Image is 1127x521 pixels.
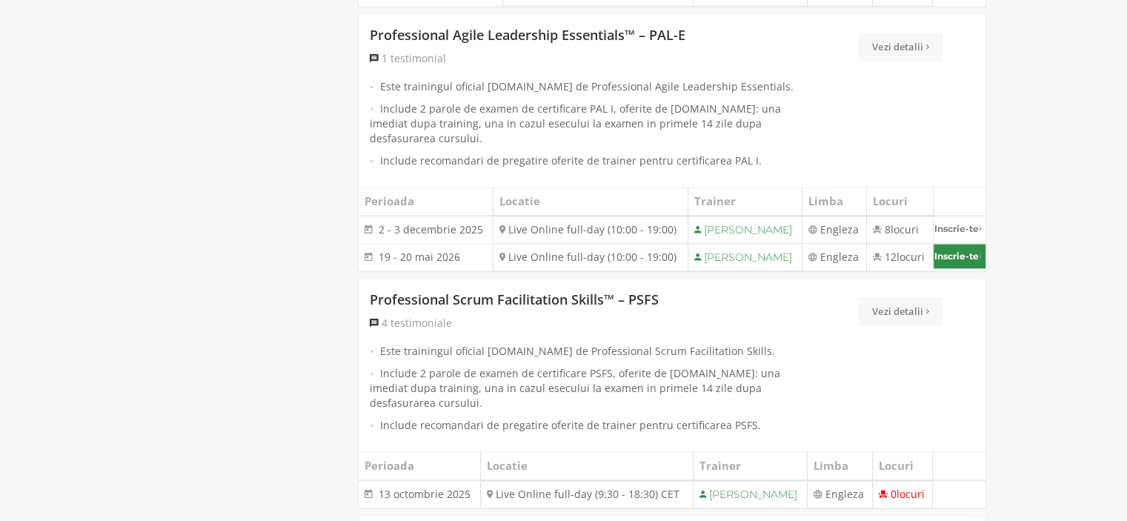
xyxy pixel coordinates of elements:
[858,33,943,61] a: Vezi detalii
[867,216,933,244] td: 8
[493,244,688,271] td: Live Online full-day (10:00 - 19:00)
[872,451,933,480] th: Locuri
[802,216,866,244] td: Engleza
[379,222,483,236] span: 2 - 3 decembrie 2025
[382,51,446,65] span: 1 testimonial
[897,250,925,264] span: locuri
[370,291,659,310] a: Professional Scrum Facilitation Skills™ – PSFS
[370,316,452,331] a: 4 testimoniale
[382,316,452,330] span: 4 testimoniale
[802,187,866,216] th: Limba
[359,451,481,480] th: Perioada
[359,187,493,216] th: Perioada
[693,451,807,480] th: Trainer
[934,244,985,268] a: Inscrie-te
[688,216,802,244] td: [PERSON_NAME]
[370,153,817,168] li: Include recomandari de pregatire oferite de trainer pentru certificarea PAL I.
[370,26,685,45] a: Professional Agile Leadership Essentials™ – PAL-E
[493,216,688,244] td: Live Online full-day (10:00 - 19:00)
[370,51,446,66] a: 1 testimonial
[493,187,688,216] th: Locatie
[867,187,933,216] th: Locuri
[370,366,817,411] li: Include 2 parole de examen de certificare PSFS, oferite de [DOMAIN_NAME]: una imediat dupa traini...
[370,344,817,359] li: Este trainingul oficial [DOMAIN_NAME] de Professional Scrum Facilitation Skills.
[858,297,943,325] a: Vezi detalii
[897,487,925,501] span: locuri
[693,480,807,508] td: [PERSON_NAME]
[807,451,872,480] th: Limba
[872,480,933,508] td: 0
[802,244,866,271] td: Engleza
[807,480,872,508] td: Engleza
[379,250,460,264] span: 19 - 20 mai 2026
[688,187,802,216] th: Trainer
[370,79,817,94] li: Este trainingul oficial [DOMAIN_NAME] de Professional Agile Leadership Essentials.
[867,244,933,271] td: 12
[379,487,471,501] span: 13 octombrie 2025
[934,216,985,241] a: Inscrie-te
[688,244,802,271] td: [PERSON_NAME]
[370,102,817,146] li: Include 2 parole de examen de certificare PAL I, oferite de [DOMAIN_NAME]: una imediat dupa train...
[481,480,693,508] td: Live Online full-day (9:30 - 18:30) CET
[891,222,919,236] span: locuri
[370,418,817,433] li: Include recomandari de pregatire oferite de trainer pentru certificarea PSFS.
[481,451,693,480] th: Locatie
